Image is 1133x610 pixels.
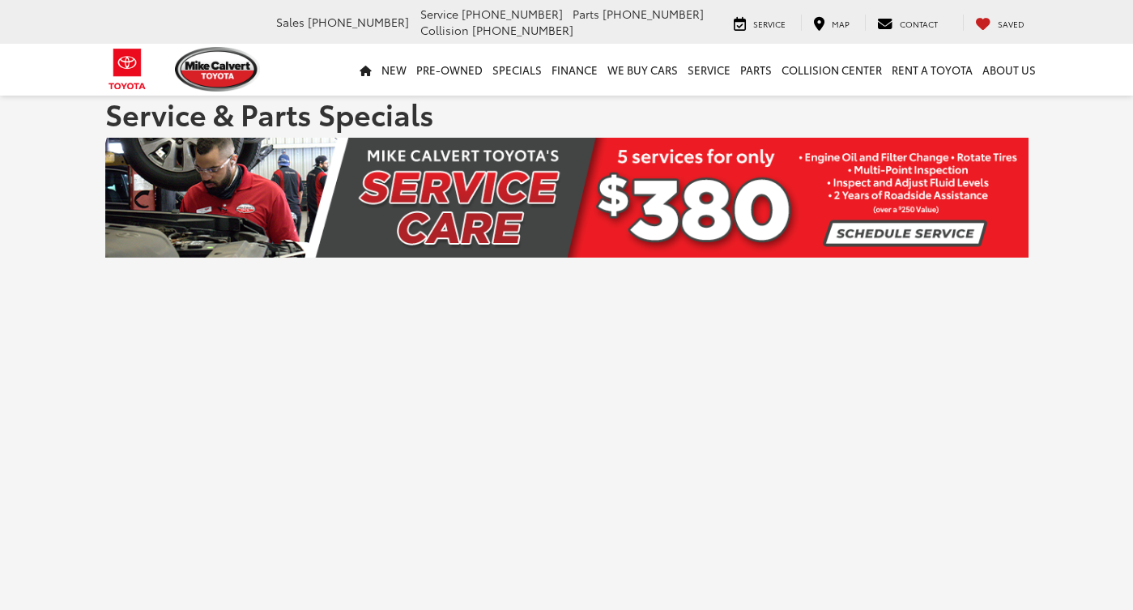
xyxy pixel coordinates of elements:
[683,44,735,96] a: Service
[547,44,603,96] a: Finance
[603,6,704,22] span: [PHONE_NUMBER]
[420,6,458,22] span: Service
[573,6,599,22] span: Parts
[735,44,777,96] a: Parts
[97,43,158,96] img: Toyota
[832,18,850,30] span: Map
[472,22,573,38] span: [PHONE_NUMBER]
[963,15,1037,31] a: My Saved Vehicles
[377,44,411,96] a: New
[777,44,887,96] a: Collision Center
[308,14,409,30] span: [PHONE_NUMBER]
[978,44,1041,96] a: About Us
[801,15,862,31] a: Map
[355,44,377,96] a: Home
[865,15,950,31] a: Contact
[722,15,798,31] a: Service
[753,18,786,30] span: Service
[462,6,563,22] span: [PHONE_NUMBER]
[900,18,938,30] span: Contact
[488,44,547,96] a: Specials
[105,97,1029,130] h1: Service & Parts Specials
[411,44,488,96] a: Pre-Owned
[603,44,683,96] a: WE BUY CARS
[105,138,1029,258] img: Updated Service Banner | July 2024
[175,47,261,92] img: Mike Calvert Toyota
[420,22,469,38] span: Collision
[998,18,1024,30] span: Saved
[887,44,978,96] a: Rent a Toyota
[276,14,305,30] span: Sales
